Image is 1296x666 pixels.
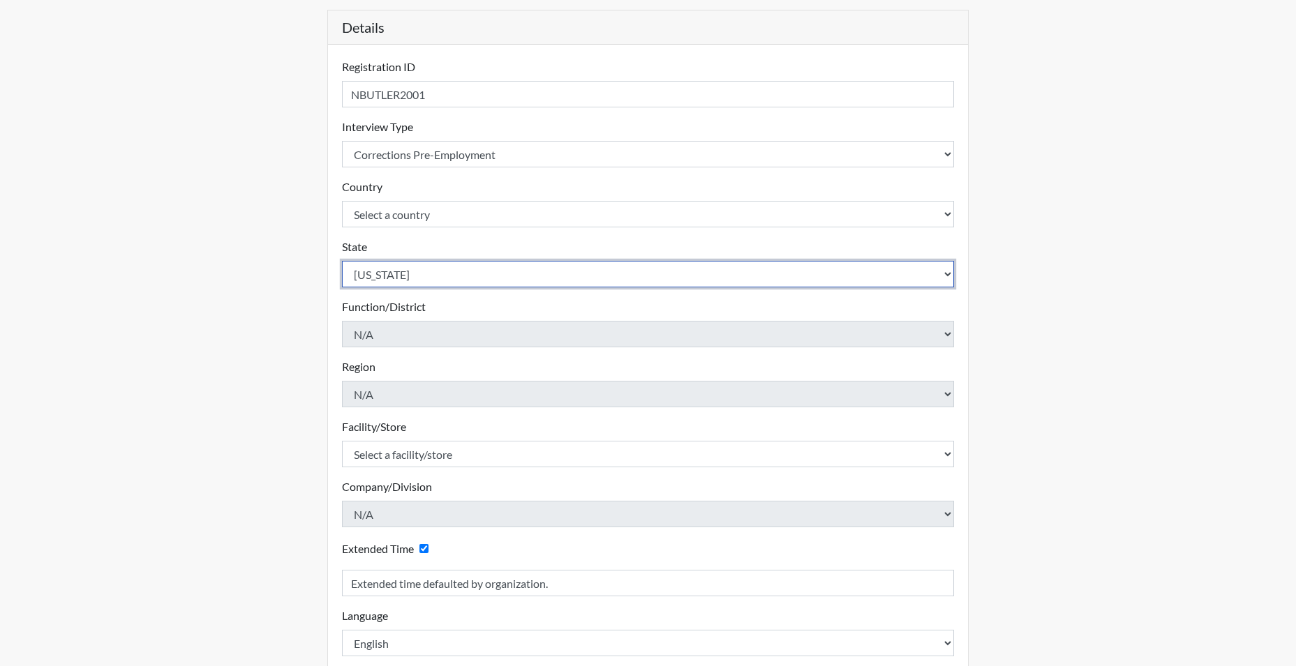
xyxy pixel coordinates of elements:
[342,607,388,624] label: Language
[328,10,969,45] h5: Details
[342,418,406,435] label: Facility/Store
[342,179,382,195] label: Country
[342,570,955,596] input: Reason for Extension
[342,239,367,255] label: State
[342,538,434,559] div: Checking this box will provide the interviewee with an accomodation of extra time to answer each ...
[342,478,432,495] label: Company/Division
[342,81,955,107] input: Insert a Registration ID, which needs to be a unique alphanumeric value for each interviewee
[342,298,426,315] label: Function/District
[342,119,413,135] label: Interview Type
[342,358,375,375] label: Region
[342,59,415,75] label: Registration ID
[342,540,414,557] label: Extended Time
